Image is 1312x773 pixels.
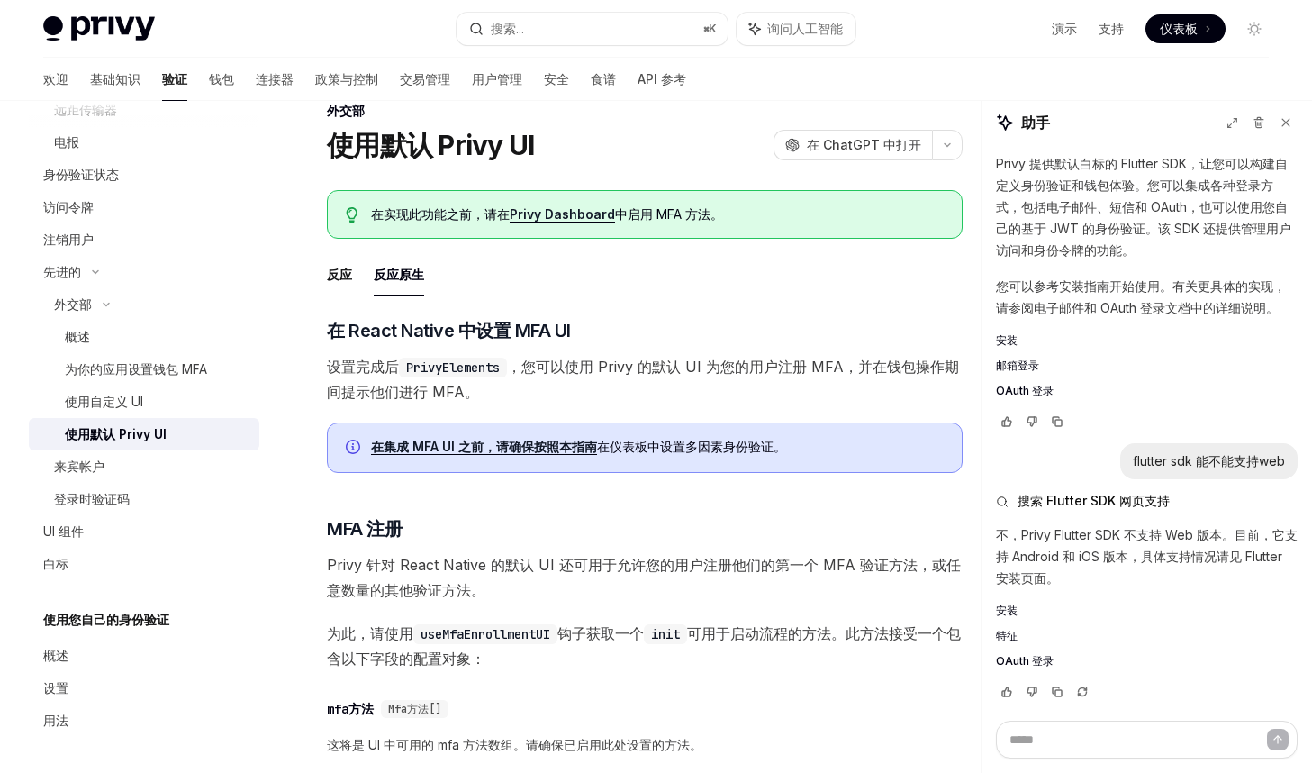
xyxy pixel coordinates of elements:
a: 注销用户 [29,223,259,256]
font: OAuth 登录 [996,654,1054,668]
font: API 参考 [638,71,686,86]
font: 用户管理 [472,71,522,86]
font: 电报 [54,134,79,150]
code: useMfaEnrollmentUI [413,624,557,644]
a: 访问令牌 [29,191,259,223]
a: 身份验证状态 [29,159,259,191]
font: 在仪表板中设置多因素身份验证 [597,439,774,454]
button: 搜索 Flutter SDK 网页支持 [996,492,1298,510]
a: 验证 [162,58,187,101]
font: 您可以参考安装指南开始使用。有关更具体的实现，请参阅电子邮件和 OAuth 登录文档中的详细说明。 [996,278,1286,315]
button: 切换暗模式 [1240,14,1269,43]
a: 基础知识 [90,58,140,101]
svg: 提示 [346,207,358,223]
a: 支持 [1099,20,1124,38]
font: 。 [774,439,786,454]
font: 使用默认 Privy UI [327,129,534,161]
font: ⌘ [703,22,709,35]
font: 基础知识 [90,71,140,86]
a: 使用默认 Privy UI [29,418,259,450]
font: 概述 [43,648,68,663]
font: 反应原生 [374,267,424,282]
button: 反应 [327,253,352,296]
font: 邮箱登录 [996,359,1039,372]
font: 登录时验证码 [54,491,130,506]
font: 特征 [996,629,1018,642]
font: 用法 [43,713,68,728]
font: 搜索... [491,21,524,36]
a: 白标 [29,548,259,580]
font: flutter sdk 能不能支持web [1133,453,1285,468]
font: 验证 [162,71,187,86]
code: init [644,624,687,644]
a: 登录时验证码 [29,483,259,515]
font: 演示 [1052,21,1077,36]
font: 询问人工智能 [767,21,843,36]
a: 使用自定义 UI [29,386,259,418]
a: 政策与控制 [315,58,378,101]
font: 中启用 MFA 方法。 [615,206,723,222]
a: 交易管理 [400,58,450,101]
font: 交易管理 [400,71,450,86]
font: 为你的应用设置钱包 MFA [65,361,207,377]
font: 欢迎 [43,71,68,86]
a: 安装 [996,333,1298,348]
a: 安装 [996,604,1298,618]
button: 反应原生 [374,253,424,296]
font: 不，Privy Flutter SDK 不支持 Web 版本。目前，它支持 Android 和 iOS 版本，具体支持情况请见 Flutter 安装页面。 [996,527,1298,586]
a: OAuth 登录 [996,384,1298,398]
font: 先进的 [43,264,81,279]
font: 为此，请使用 [327,624,413,642]
font: 在 ChatGPT 中打开 [807,137,921,152]
a: 安全 [544,58,569,101]
a: 食谱 [591,58,616,101]
font: 使用您自己的身份验证 [43,612,169,627]
font: 在实现此功能之前，请在 [371,206,510,222]
svg: 信息 [346,440,364,458]
font: Mfa方法[] [388,702,441,716]
font: 设置完成后 [327,358,399,376]
font: 助手 [1021,114,1050,132]
a: API 参考 [638,58,686,101]
font: 安装 [996,604,1018,617]
font: 在 React Native 中设置 MFA UI [327,320,571,341]
font: 搜索 Flutter SDK 网页支持 [1018,493,1170,508]
code: PrivyElements [399,358,507,377]
font: 安全 [544,71,569,86]
font: 反应 [327,267,352,282]
font: 来宾帐户 [54,459,104,474]
font: 政策与控制 [315,71,378,86]
font: 身份验证状态 [43,167,119,182]
font: 钩子获取一个 [557,624,644,642]
a: 仪表板 [1145,14,1226,43]
a: 用法 [29,705,259,737]
font: 安装 [996,333,1018,347]
a: 来宾帐户 [29,450,259,483]
a: 邮箱登录 [996,359,1298,373]
button: 搜索...⌘K [457,13,728,45]
font: mfa方法 [327,701,374,717]
font: 外交部 [327,103,365,118]
font: 访问令牌 [43,199,94,214]
a: 概述 [29,321,259,353]
a: 设置 [29,672,259,705]
font: 设置 [43,680,68,696]
font: 使用自定义 UI [65,394,143,409]
a: OAuth 登录 [996,654,1298,668]
font: OAuth 登录 [996,384,1054,397]
a: Privy Dashboard [510,206,615,223]
a: 用户管理 [472,58,522,101]
font: UI 组件 [43,523,84,539]
a: 概述 [29,640,259,672]
font: 仪表板 [1160,21,1198,36]
a: 钱包 [209,58,234,101]
font: 外交部 [54,296,92,312]
a: 演示 [1052,20,1077,38]
font: K [709,22,717,35]
font: 支持 [1099,21,1124,36]
a: 连接器 [256,58,294,101]
a: 电报 [29,126,259,159]
font: 这将是 UI 中可用的 mfa 方法数组。请确保已启用此处设置的方法。 [327,737,702,752]
font: 钱包 [209,71,234,86]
